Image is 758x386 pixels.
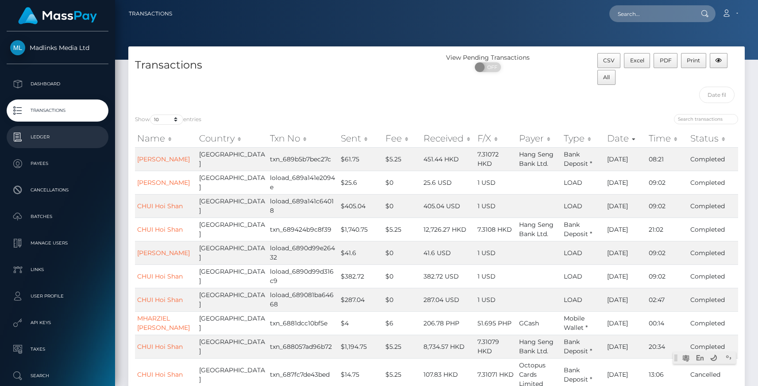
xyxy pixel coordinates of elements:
td: Completed [688,311,738,335]
p: Batches [10,210,105,223]
td: $1,194.75 [339,335,384,358]
p: Ledger [10,130,105,144]
td: loload_6890d99e26432 [268,241,339,264]
td: 7.31079 HKD [475,335,517,358]
td: 7.31072 HKD [475,147,517,171]
h4: Transactions [135,57,430,73]
p: Taxes [10,343,105,356]
button: All [597,70,616,85]
a: User Profile [7,285,108,307]
td: LOAD [562,171,605,194]
td: Completed [688,194,738,218]
td: 25.6 USD [421,171,475,194]
td: Bank Deposit * [562,335,605,358]
a: MHARZIEL [PERSON_NAME] [137,314,190,332]
td: 41.6 USD [421,241,475,264]
td: [GEOGRAPHIC_DATA] [197,171,268,194]
td: Completed [688,288,738,311]
th: F/X: activate to sort column ascending [475,130,517,147]
td: [DATE] [605,171,646,194]
td: [GEOGRAPHIC_DATA] [197,194,268,218]
td: Completed [688,171,738,194]
p: Payees [10,157,105,170]
td: LOAD [562,288,605,311]
td: 09:02 [646,241,689,264]
td: [GEOGRAPHIC_DATA] [197,218,268,241]
td: [GEOGRAPHIC_DATA] [197,264,268,288]
td: 1 USD [475,171,517,194]
a: API Keys [7,312,108,334]
th: Fee: activate to sort column ascending [383,130,421,147]
td: [GEOGRAPHIC_DATA] [197,288,268,311]
th: Txn No: activate to sort column ascending [268,130,339,147]
img: MassPay Logo [18,7,97,24]
a: Ledger [7,126,108,148]
input: Search... [609,5,693,22]
span: Hang Seng Bank Ltd. [519,150,554,168]
td: Mobile Wallet * [562,311,605,335]
a: CHUI Hoi Shan [137,371,183,378]
th: Received: activate to sort column ascending [421,130,475,147]
th: Country: activate to sort column ascending [197,130,268,147]
a: Dashboard [7,73,108,95]
th: Date: activate to sort column ascending [605,130,646,147]
td: $0 [383,194,421,218]
td: $25.6 [339,171,384,194]
td: [DATE] [605,147,646,171]
td: txn_688057ad96b72 [268,335,339,358]
td: txn_689424b9c8f39 [268,218,339,241]
p: User Profile [10,290,105,303]
td: 09:02 [646,264,689,288]
img: Madlinks Media Ltd [10,40,25,55]
td: $6 [383,311,421,335]
span: All [603,74,610,80]
th: Status: activate to sort column ascending [688,130,738,147]
label: Show entries [135,115,201,125]
td: Completed [688,147,738,171]
td: Bank Deposit * [562,218,605,241]
a: Transactions [129,4,172,23]
td: $0 [383,171,421,194]
th: Payer: activate to sort column ascending [517,130,562,147]
td: 20:34 [646,335,689,358]
p: Dashboard [10,77,105,91]
a: CHUI Hoi Shan [137,296,183,304]
td: txn_6881dcc10bf5e [268,311,339,335]
th: Sent: activate to sort column ascending [339,130,384,147]
td: $382.72 [339,264,384,288]
span: CSV [603,57,615,64]
td: $0 [383,264,421,288]
td: 382.72 USD [421,264,475,288]
span: PDF [660,57,672,64]
td: Completed [688,335,738,358]
td: [GEOGRAPHIC_DATA] [197,335,268,358]
td: Bank Deposit * [562,147,605,171]
a: Taxes [7,338,108,360]
td: 12,726.27 HKD [421,218,475,241]
td: 8,734.57 HKD [421,335,475,358]
td: 21:02 [646,218,689,241]
a: Transactions [7,99,108,122]
span: Hang Seng Bank Ltd. [519,338,554,355]
td: LOAD [562,241,605,264]
td: 206.78 PHP [421,311,475,335]
td: LOAD [562,264,605,288]
a: Payees [7,153,108,175]
span: OFF [480,62,502,72]
td: 09:02 [646,171,689,194]
td: 1 USD [475,288,517,311]
p: Transactions [10,104,105,117]
td: Completed [688,241,738,264]
a: [PERSON_NAME] [137,179,190,187]
td: 451.44 HKD [421,147,475,171]
td: 02:47 [646,288,689,311]
a: [PERSON_NAME] [137,155,190,163]
p: Cancellations [10,183,105,197]
th: Type: activate to sort column ascending [562,130,605,147]
span: GCash [519,319,539,327]
button: CSV [597,53,621,68]
a: Links [7,259,108,281]
span: Excel [630,57,644,64]
input: Date filter [699,87,735,103]
td: $5.25 [383,335,421,358]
